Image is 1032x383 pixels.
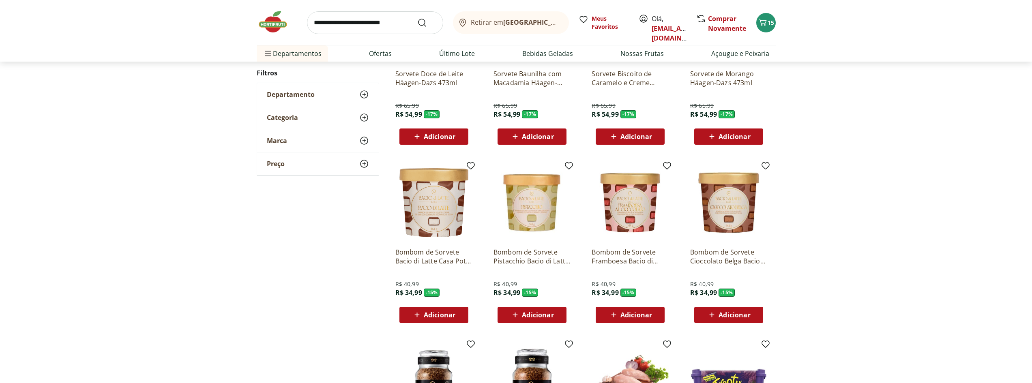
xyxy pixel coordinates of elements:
span: - 15 % [522,289,538,297]
span: Departamento [267,90,315,98]
span: Retirar em [471,19,560,26]
button: Departamento [257,83,379,106]
button: Adicionar [498,128,566,145]
span: R$ 40,99 [592,280,615,288]
span: - 17 % [620,110,637,118]
span: Adicionar [719,312,750,318]
img: Bombom de Sorvete Pistacchio Bacio di Latte 144g [493,164,571,241]
span: R$ 34,99 [493,288,520,297]
span: - 17 % [522,110,538,118]
button: Adicionar [399,128,468,145]
span: R$ 34,99 [690,288,717,297]
span: Adicionar [719,133,750,140]
button: Adicionar [399,307,468,323]
a: Bombom de Sorvete Bacio di Latte Casa Pote 144g [395,248,472,265]
a: Sorvete Doce de Leite Häagen-Dazs 473ml [395,69,472,87]
a: Bombom de Sorvete Framboesa Bacio di Latte 144g [592,248,669,265]
span: Adicionar [522,133,554,140]
span: Adicionar [424,312,455,318]
a: Comprar Novamente [708,14,746,33]
button: Adicionar [498,307,566,323]
button: Marca [257,129,379,152]
button: Adicionar [596,128,665,145]
input: search [307,11,443,34]
span: R$ 65,99 [493,102,517,110]
button: Categoria [257,106,379,129]
a: Nossas Frutas [620,49,664,58]
span: Adicionar [620,312,652,318]
span: Categoria [267,113,298,122]
span: - 15 % [424,289,440,297]
span: R$ 65,99 [592,102,615,110]
span: Departamentos [263,44,322,63]
a: Bebidas Geladas [522,49,573,58]
a: Sorvete de Morango Häagen-Dazs 473ml [690,69,767,87]
span: - 17 % [719,110,735,118]
span: R$ 65,99 [690,102,714,110]
span: Marca [267,137,287,145]
button: Retirar em[GEOGRAPHIC_DATA]/[GEOGRAPHIC_DATA] [453,11,569,34]
span: Adicionar [424,133,455,140]
span: R$ 65,99 [395,102,419,110]
img: Bombom de Sorvete Cioccolato Belga Bacio di Latte 144g [690,164,767,241]
span: Olá, [652,14,688,43]
a: Ofertas [369,49,392,58]
span: Meus Favoritos [592,15,629,31]
span: - 17 % [424,110,440,118]
button: Adicionar [596,307,665,323]
b: [GEOGRAPHIC_DATA]/[GEOGRAPHIC_DATA] [503,18,640,27]
span: Preço [267,160,285,168]
img: Bombom de Sorvete Bacio di Latte Casa Pote 144g [395,164,472,241]
img: Hortifruti [257,10,297,34]
span: Adicionar [620,133,652,140]
span: R$ 54,99 [395,110,422,119]
a: Bombom de Sorvete Pistacchio Bacio di Latte 144g [493,248,571,265]
span: - 15 % [719,289,735,297]
span: R$ 54,99 [592,110,618,119]
span: R$ 54,99 [493,110,520,119]
a: [EMAIL_ADDRESS][DOMAIN_NAME] [652,24,708,43]
button: Carrinho [756,13,776,32]
h2: Filtros [257,65,379,81]
span: R$ 34,99 [395,288,422,297]
button: Menu [263,44,273,63]
a: Bombom de Sorvete Cioccolato Belga Bacio di Latte 144g [690,248,767,265]
span: Adicionar [522,312,554,318]
span: R$ 40,99 [493,280,517,288]
span: R$ 54,99 [690,110,717,119]
button: Preço [257,152,379,175]
span: - 15 % [620,289,637,297]
button: Submit Search [417,18,437,28]
a: Último Lote [439,49,475,58]
span: R$ 40,99 [690,280,714,288]
img: Bombom de Sorvete Framboesa Bacio di Latte 144g [592,164,669,241]
a: Açougue e Peixaria [711,49,769,58]
a: Sorvete Biscoito de Caramelo e Creme Speculoos Häagen-Dazs 473ml [592,69,669,87]
a: Sorvete Baunilha com Macadamia Häagen-Dazs 473ml [493,69,571,87]
button: Adicionar [694,307,763,323]
span: R$ 34,99 [592,288,618,297]
button: Adicionar [694,128,763,145]
span: 15 [768,19,774,26]
a: Meus Favoritos [579,15,629,31]
span: R$ 40,99 [395,280,419,288]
